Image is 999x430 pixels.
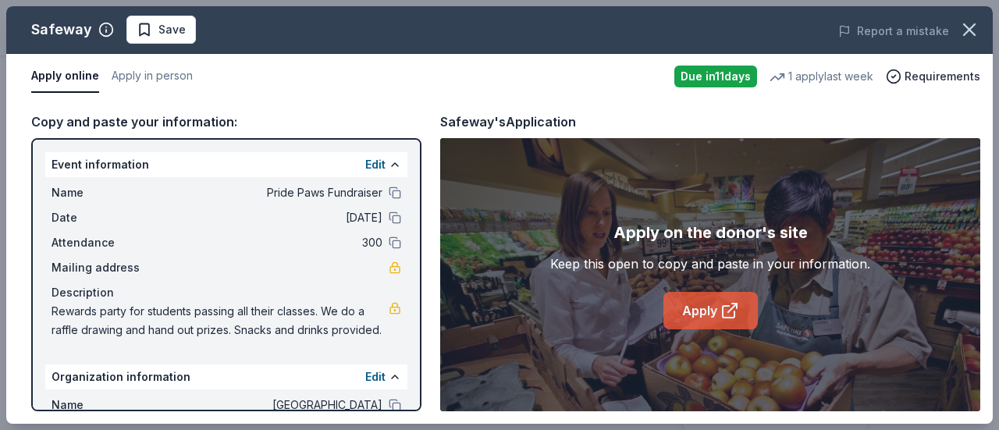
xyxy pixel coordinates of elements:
span: Mailing address [52,258,156,277]
button: Edit [365,155,386,174]
button: Edit [365,368,386,386]
span: Rewards party for students passing all their classes. We do a raffle drawing and hand out prizes.... [52,302,389,339]
button: Report a mistake [838,22,949,41]
div: 1 apply last week [770,67,873,86]
div: Event information [45,152,407,177]
a: Apply [663,292,758,329]
span: 300 [156,233,382,252]
span: Pride Paws Fundraiser [156,183,382,202]
span: Name [52,183,156,202]
div: Description [52,283,401,302]
div: Apply on the donor's site [613,220,808,245]
span: Name [52,396,156,414]
div: Copy and paste your information: [31,112,421,132]
div: Keep this open to copy and paste in your information. [550,254,870,273]
div: Safeway's Application [440,112,576,132]
div: Due in 11 days [674,66,757,87]
span: Attendance [52,233,156,252]
span: Requirements [905,67,980,86]
span: Save [158,20,186,39]
button: Save [126,16,196,44]
span: Date [52,208,156,227]
div: Organization information [45,364,407,389]
button: Apply online [31,60,99,93]
span: [DATE] [156,208,382,227]
div: Safeway [31,17,92,42]
button: Apply in person [112,60,193,93]
button: Requirements [886,67,980,86]
span: [GEOGRAPHIC_DATA] [156,396,382,414]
